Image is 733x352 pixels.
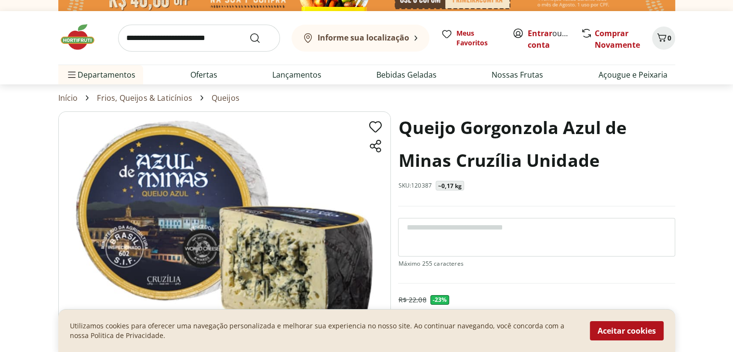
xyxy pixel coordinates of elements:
[398,182,432,190] p: SKU: 120387
[528,28,581,50] a: Criar conta
[272,69,321,81] a: Lançamentos
[492,69,543,81] a: Nossas Frutas
[456,28,501,48] span: Meus Favoritos
[118,25,280,52] input: search
[249,32,272,44] button: Submit Search
[190,69,217,81] a: Ofertas
[318,32,409,43] b: Informe sua localização
[66,63,78,86] button: Menu
[430,295,450,305] span: - 23 %
[70,321,578,340] p: Utilizamos cookies para oferecer uma navegação personalizada e melhorar sua experiencia no nosso ...
[598,69,667,81] a: Açougue e Peixaria
[528,28,552,39] a: Entrar
[528,27,571,51] span: ou
[58,111,391,344] img: Foto 2 Queijo Gorgonzola Azul de Minas Cruzília
[590,321,664,340] button: Aceitar cookies
[441,28,501,48] a: Meus Favoritos
[97,94,192,102] a: Frios, Queijos & Laticínios
[58,23,107,52] img: Hortifruti
[398,305,460,332] div: R$ 16,98
[667,33,671,42] span: 0
[398,295,426,305] p: R$ 22,08
[376,69,437,81] a: Bebidas Geladas
[58,94,78,102] a: Início
[438,182,462,190] p: ~0,17 kg
[652,27,675,50] button: Carrinho
[292,25,429,52] button: Informe sua localização
[398,111,675,177] h1: Queijo Gorgonzola Azul de Minas Cruzília Unidade
[595,28,640,50] a: Comprar Novamente
[66,63,135,86] span: Departamentos
[212,94,240,102] a: Queijos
